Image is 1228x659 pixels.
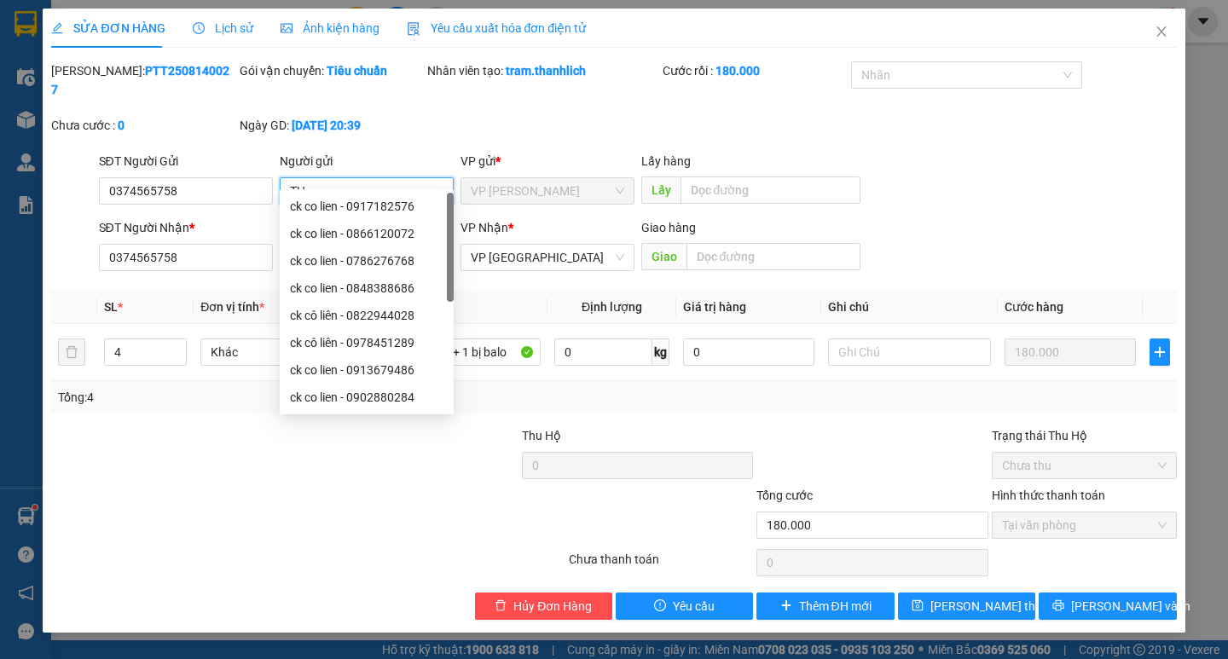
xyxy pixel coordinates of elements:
[686,243,860,270] input: Dọc đường
[471,178,624,204] span: VP Phan Thiết
[912,599,924,613] span: save
[281,21,379,35] span: Ảnh kiện hàng
[280,275,454,302] div: ck co lien - 0848388686
[280,302,454,329] div: ck cô liên - 0822944028
[471,245,624,270] span: VP Đà Lạt
[290,197,443,216] div: ck co lien - 0917182576
[407,22,420,36] img: icon
[582,300,642,314] span: Định lượng
[992,426,1177,445] div: Trạng thái Thu Hộ
[1005,300,1063,314] span: Cước hàng
[673,597,715,616] span: Yêu cầu
[641,154,691,168] span: Lấy hàng
[407,21,587,35] span: Yêu cầu xuất hóa đơn điện tử
[280,329,454,356] div: ck cô liên - 0978451289
[378,338,541,366] input: VD: Bàn, Ghế
[1150,345,1169,359] span: plus
[51,61,236,99] div: [PERSON_NAME]:
[460,152,634,171] div: VP gửi
[149,100,306,136] div: Nhận: VP [GEOGRAPHIC_DATA]
[281,22,293,34] span: picture
[1052,599,1064,613] span: printer
[756,593,894,620] button: plusThêm ĐH mới
[51,116,236,135] div: Chưa cước :
[715,64,760,78] b: 180.000
[240,61,425,80] div: Gói vận chuyển:
[51,22,63,34] span: edit
[104,300,118,314] span: SL
[1071,597,1190,616] span: [PERSON_NAME] và In
[280,356,454,384] div: ck co lien - 0913679486
[1138,9,1185,56] button: Close
[193,21,253,35] span: Lịch sử
[616,593,753,620] button: exclamation-circleYêu cầu
[821,291,998,324] th: Ghi chú
[280,152,454,171] div: Người gửi
[290,333,443,352] div: ck cô liên - 0978451289
[828,338,991,366] input: Ghi Chú
[211,339,353,365] span: Khác
[506,64,586,78] b: tram.thanhlich
[641,243,686,270] span: Giao
[290,279,443,298] div: ck co lien - 0848388686
[898,593,1035,620] button: save[PERSON_NAME] thay đổi
[1039,593,1176,620] button: printer[PERSON_NAME] và In
[475,593,612,620] button: deleteHủy Đơn Hàng
[1002,512,1167,538] span: Tại văn phòng
[200,300,264,314] span: Đơn vị tính
[663,61,848,80] div: Cước rồi :
[567,550,756,580] div: Chưa thanh toán
[780,599,792,613] span: plus
[58,388,475,407] div: Tổng: 4
[1155,25,1168,38] span: close
[522,429,561,442] span: Thu Hộ
[654,599,666,613] span: exclamation-circle
[290,306,443,325] div: ck cô liên - 0822944028
[240,116,425,135] div: Ngày GD:
[1005,338,1136,366] input: 0
[99,218,273,237] div: SĐT Người Nhận
[495,599,507,613] span: delete
[683,300,746,314] span: Giá trị hàng
[427,61,659,80] div: Nhân viên tạo:
[280,247,454,275] div: ck co lien - 0786276768
[1150,338,1170,366] button: plus
[99,152,273,171] div: SĐT Người Gửi
[930,597,1067,616] span: [PERSON_NAME] thay đổi
[290,361,443,379] div: ck co lien - 0913679486
[280,193,454,220] div: ck co lien - 0917182576
[652,338,669,366] span: kg
[290,251,443,270] div: ck co lien - 0786276768
[681,176,860,204] input: Dọc đường
[58,338,85,366] button: delete
[460,221,508,234] span: VP Nhận
[513,597,592,616] span: Hủy Đơn Hàng
[290,388,443,407] div: ck co lien - 0902880284
[193,22,205,34] span: clock-circle
[641,221,696,234] span: Giao hàng
[96,72,223,90] text: PTT2508140027
[992,488,1105,502] label: Hình thức thanh toán
[13,100,141,136] div: Gửi: VP [PERSON_NAME]
[280,220,454,247] div: ck co lien - 0866120072
[280,384,454,411] div: ck co lien - 0902880284
[290,224,443,243] div: ck co lien - 0866120072
[1002,453,1167,478] span: Chưa thu
[799,597,872,616] span: Thêm ĐH mới
[327,64,387,78] b: Tiêu chuẩn
[641,176,681,204] span: Lấy
[51,21,165,35] span: SỬA ĐƠN HÀNG
[292,119,361,132] b: [DATE] 20:39
[118,119,125,132] b: 0
[756,488,813,502] span: Tổng cước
